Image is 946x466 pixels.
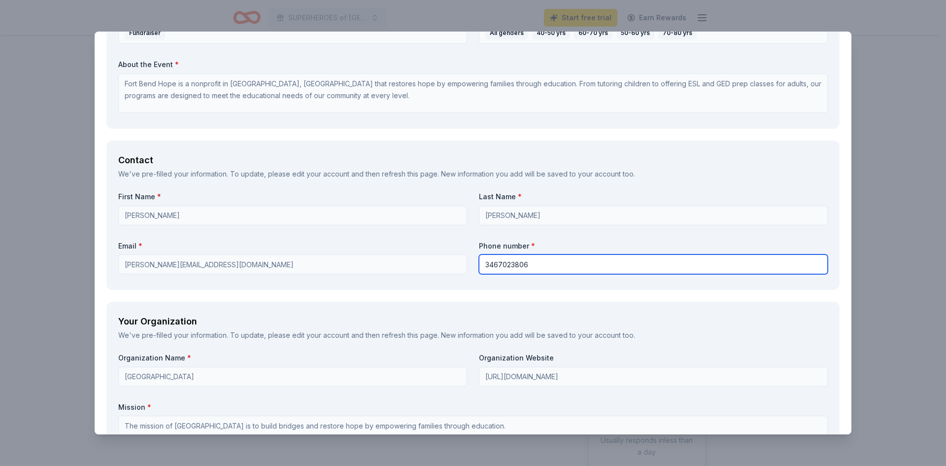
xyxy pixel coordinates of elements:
[118,60,828,70] label: About the Event
[118,152,828,168] div: Contact
[479,241,828,251] label: Phone number
[479,22,828,44] button: All genders40-50 yrs60-70 yrs50-60 yrs70-80 yrs
[292,170,349,178] a: edit your account
[118,192,467,202] label: First Name
[118,416,828,455] textarea: The mission of [GEOGRAPHIC_DATA] is to build bridges and restore hope by empowering families thro...
[118,314,828,329] div: Your Organization
[658,27,697,39] div: 70-80 yrs
[118,22,467,44] button: Fundraiser
[479,192,828,202] label: Last Name
[118,329,828,341] div: We've pre-filled your information. To update, please and then refresh this page. New information ...
[485,27,528,39] div: All genders
[118,73,828,113] textarea: Fort Bend Hope is a nonprofit in [GEOGRAPHIC_DATA], [GEOGRAPHIC_DATA] that restores hope by empow...
[125,27,165,39] div: Fundraiser
[118,241,467,251] label: Email
[118,402,828,412] label: Mission
[292,331,349,339] a: edit your account
[616,27,654,39] div: 50-60 yrs
[118,168,828,180] div: We've pre-filled your information. To update, please and then refresh this page. New information ...
[574,27,612,39] div: 60-70 yrs
[479,353,828,363] label: Organization Website
[118,353,467,363] label: Organization Name
[532,27,570,39] div: 40-50 yrs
